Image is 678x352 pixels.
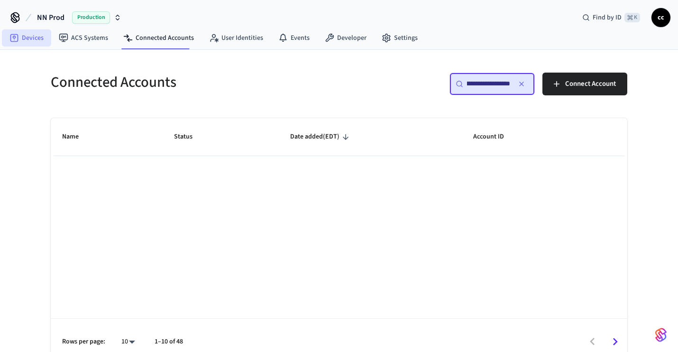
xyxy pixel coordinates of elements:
p: 1–10 of 48 [155,337,183,347]
a: Settings [374,29,425,46]
a: Connected Accounts [116,29,202,46]
div: Find by ID⌘ K [575,9,648,26]
a: Devices [2,29,51,46]
span: cc [652,9,669,26]
button: cc [651,8,670,27]
span: Status [174,130,205,144]
span: NN Prod [37,12,64,23]
p: Rows per page: [62,337,105,347]
span: Name [62,130,91,144]
span: Production [72,11,110,24]
span: Account ID [473,130,516,144]
button: Connect Account [542,73,627,95]
div: 10 [117,335,139,349]
a: ACS Systems [51,29,116,46]
span: Connect Account [565,78,616,90]
img: SeamLogoGradient.69752ec5.svg [655,327,667,343]
span: ⌘ K [624,13,640,22]
a: Developer [317,29,374,46]
h5: Connected Accounts [51,73,333,92]
a: User Identities [202,29,271,46]
a: Events [271,29,317,46]
span: Find by ID [593,13,622,22]
span: Date added(EDT) [290,130,352,144]
table: sticky table [51,118,627,156]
